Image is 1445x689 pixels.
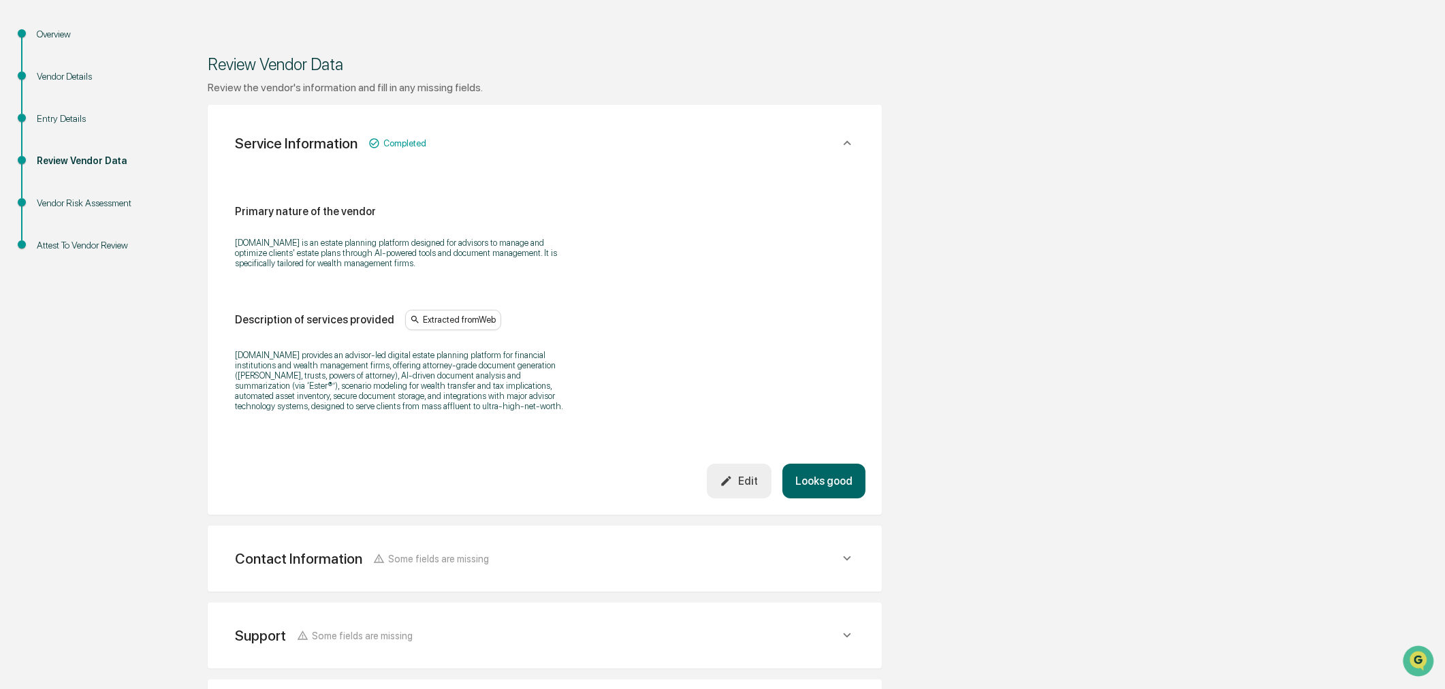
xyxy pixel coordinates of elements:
[782,464,866,498] button: Looks good
[37,196,148,210] div: Vendor Risk Assessment
[235,135,358,152] div: Service Information
[235,238,575,268] p: [DOMAIN_NAME] is an estate planning platform designed for advisors to manage and optimize clients...
[8,279,91,304] a: 🔎Data Lookup
[46,205,172,216] div: We're available if you need us!
[224,619,866,652] div: SupportSome fields are missing
[224,121,866,165] div: Service InformationCompleted
[37,154,148,168] div: Review Vendor Data
[37,238,148,253] div: Attest To Vendor Review
[405,310,501,330] div: Extracted from Web
[37,69,148,84] div: Vendor Details
[383,138,426,148] span: Completed
[720,475,758,487] div: Edit
[235,550,362,567] div: Contact Information
[37,112,148,126] div: Entry Details
[8,253,93,278] a: 🖐️Preclearance
[27,285,86,298] span: Data Lookup
[208,81,882,94] div: Review the vendor's information and fill in any missing fields.
[235,627,286,644] div: Support
[96,317,165,328] a: Powered byPylon
[232,195,248,212] button: Start new chat
[99,260,110,271] div: 🗄️
[93,253,174,278] a: 🗄️Attestations
[707,464,772,498] button: Edit
[312,630,413,641] span: Some fields are missing
[27,259,88,272] span: Preclearance
[388,553,489,564] span: Some fields are missing
[14,260,25,271] div: 🖐️
[235,350,575,411] p: [DOMAIN_NAME] provides an advisor-led digital estate planning platform for financial institutions...
[46,191,223,205] div: Start new chat
[224,165,866,498] div: Service InformationCompleted
[235,313,394,326] div: Description of services provided
[1401,644,1438,681] iframe: Open customer support
[37,27,148,42] div: Overview
[208,54,882,74] div: Review Vendor Data
[14,116,248,138] p: How can we help?
[112,259,169,272] span: Attestations
[235,205,376,218] div: Primary nature of the vendor
[14,286,25,297] div: 🔎
[14,191,38,216] img: 1746055101610-c473b297-6a78-478c-a979-82029cc54cd1
[136,318,165,328] span: Pylon
[14,75,41,102] img: Greenboard
[224,542,866,575] div: Contact InformationSome fields are missing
